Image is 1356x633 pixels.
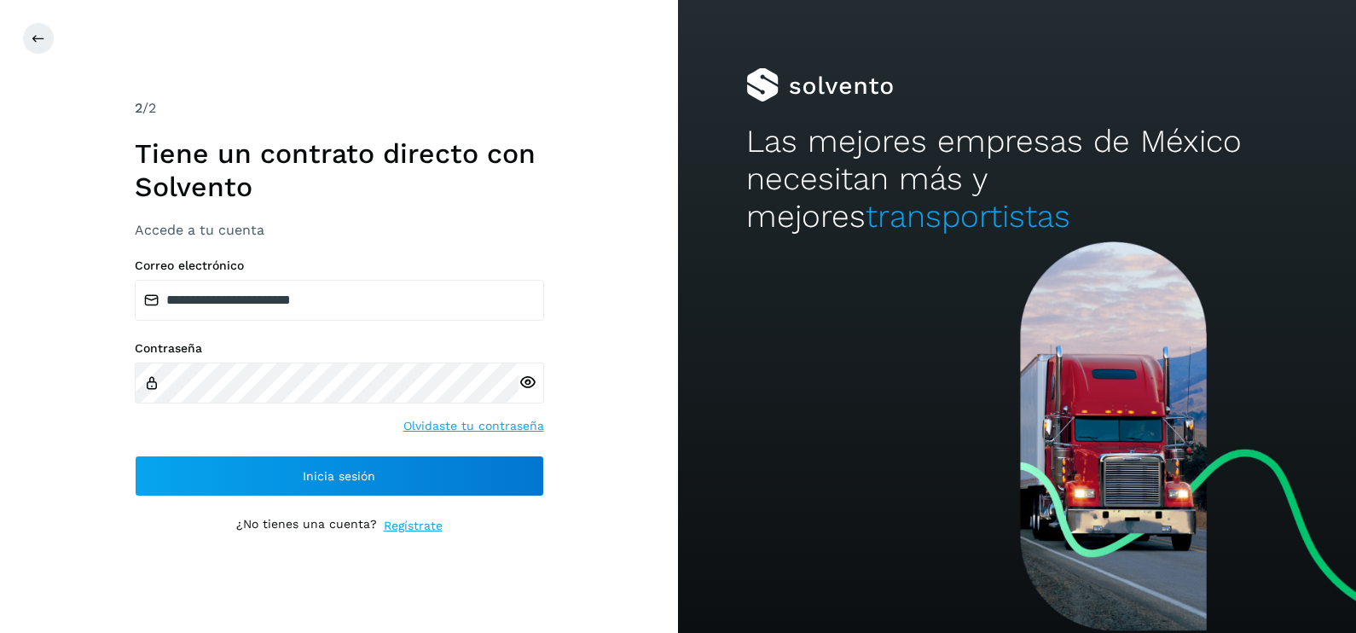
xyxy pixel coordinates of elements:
h1: Tiene un contrato directo con Solvento [135,137,544,203]
p: ¿No tienes una cuenta? [236,517,377,535]
a: Regístrate [384,517,443,535]
label: Correo electrónico [135,258,544,273]
span: 2 [135,100,142,116]
span: transportistas [866,198,1070,235]
label: Contraseña [135,341,544,356]
div: /2 [135,98,544,119]
h3: Accede a tu cuenta [135,222,544,238]
h2: Las mejores empresas de México necesitan más y mejores [746,123,1289,236]
button: Inicia sesión [135,456,544,497]
span: Inicia sesión [303,470,375,482]
a: Olvidaste tu contraseña [403,417,544,435]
